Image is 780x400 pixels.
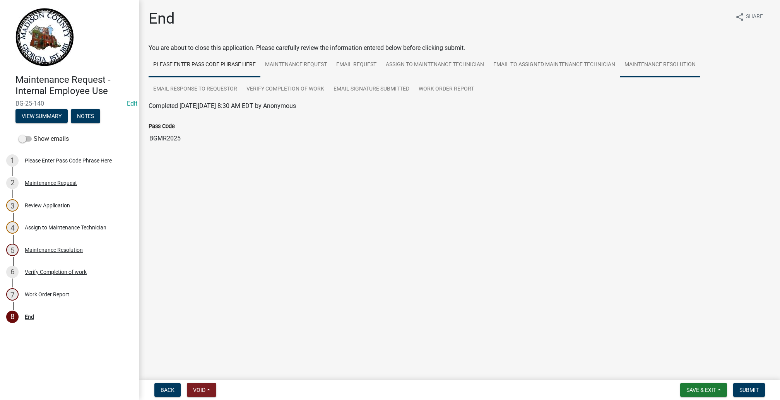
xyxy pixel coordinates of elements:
div: Work Order Report [25,292,69,297]
span: Submit [739,387,759,393]
div: Please Enter Pass Code Phrase Here [25,158,112,163]
a: Edit [127,100,137,107]
label: Pass Code [149,124,175,129]
div: Maintenance Request [25,180,77,186]
div: 7 [6,288,19,301]
div: Review Application [25,203,70,208]
div: 8 [6,311,19,323]
span: Completed [DATE][DATE] 8:30 AM EDT by Anonymous [149,102,296,109]
span: Back [161,387,174,393]
div: 3 [6,199,19,212]
div: 5 [6,244,19,256]
a: Maintenance Resolution [620,53,700,77]
a: Maintenance Request [260,53,332,77]
div: Maintenance Resolution [25,247,83,253]
wm-modal-confirm: Summary [15,113,68,120]
h4: Maintenance Request - Internal Employee Use [15,74,133,97]
wm-modal-confirm: Edit Application Number [127,100,137,107]
a: Email Request [332,53,381,77]
div: 1 [6,154,19,167]
span: Share [746,12,763,22]
a: Verify Completion of work [242,77,329,102]
a: Email Response to Requestor [149,77,242,102]
button: shareShare [729,9,769,24]
a: Assign to Maintenance Technician [381,53,489,77]
button: Submit [733,383,765,397]
div: 4 [6,221,19,234]
div: Assign to Maintenance Technician [25,225,106,230]
a: Work Order Report [414,77,479,102]
button: Notes [71,109,100,123]
img: Madison County, Georgia [15,8,74,66]
div: You are about to close this application. Please carefully review the information entered below be... [149,43,771,162]
span: Save & Exit [686,387,716,393]
span: Void [193,387,205,393]
div: 6 [6,266,19,278]
span: BG-25-140 [15,100,124,107]
i: share [735,12,744,22]
a: Email Signature Submitted [329,77,414,102]
button: Back [154,383,181,397]
a: Please Enter Pass Code Phrase Here [149,53,260,77]
a: Email to Assigned Maintenance Technician [489,53,620,77]
wm-modal-confirm: Notes [71,113,100,120]
button: Save & Exit [680,383,727,397]
div: 2 [6,177,19,189]
div: Verify Completion of work [25,269,87,275]
h1: End [149,9,175,28]
button: View Summary [15,109,68,123]
div: End [25,314,34,320]
button: Void [187,383,216,397]
label: Show emails [19,134,69,144]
